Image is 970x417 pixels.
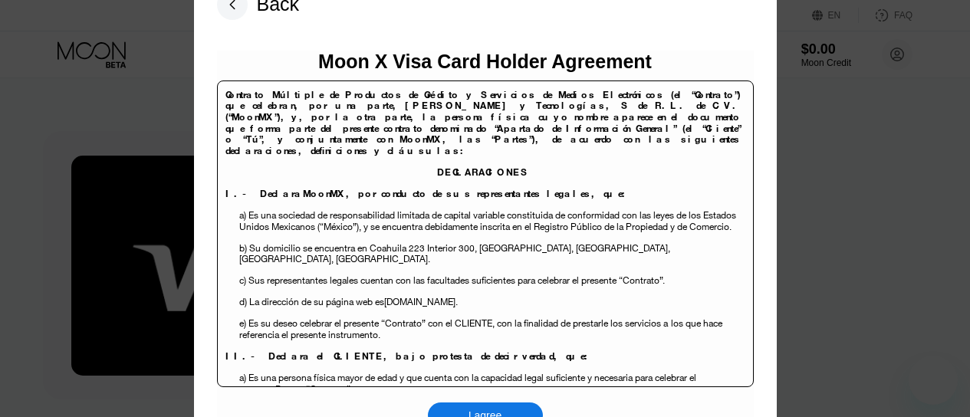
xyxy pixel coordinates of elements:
span: II.- Declara el CLIENTE, bajo protesta de decir verdad, que: [225,350,591,363]
span: MoonMX [303,187,346,200]
span: ) Sus representantes legales cuentan con las facultades suficientes para celebrar el presente “Co... [244,274,665,287]
span: y, por la otra parte, la persona física cuyo nombre aparece en el documento que forma parte del p... [225,110,741,146]
span: , [GEOGRAPHIC_DATA], [GEOGRAPHIC_DATA]. [239,241,670,266]
iframe: Button to launch messaging window [909,356,958,405]
span: a) Es una persona física mayor de edad y que cuenta con la capacidad legal suficiente y necesaria... [239,371,696,396]
span: , por conducto de sus representantes legales, que: [346,187,629,200]
span: b) Su domicilio se encuentra en [239,241,367,254]
span: a) Es una sociedad de responsabilidad limitada de capital variable constituida de conformidad con... [239,208,736,233]
div: Moon X Visa Card Holder Agreement [318,51,652,73]
span: DECLARACIONES [437,166,530,179]
span: [DOMAIN_NAME]. [384,295,458,308]
span: Coahuila 223 Interior 300, [GEOGRAPHIC_DATA], [GEOGRAPHIC_DATA] [370,241,668,254]
span: s a [656,317,668,330]
span: los que hace referencia el presente instrumento. [239,317,722,341]
span: MoonMX [400,133,442,146]
span: d [239,295,245,308]
span: , las “Partes”), de acuerdo con las siguientes declaraciones, definiciones y cláusulas: [225,133,741,157]
span: e [239,317,244,330]
span: ) La dirección de su página web es [245,295,384,308]
span: c [239,274,244,287]
span: Contrato Múltiple de Productos de Crédito y Servicios de Medios Electrónicos (el “Contrato”) que ... [225,88,741,113]
span: ) Es su deseo celebrar el presente “Contrato” con el CLIENTE, con la finalidad de prestarle los s... [244,317,656,330]
span: [PERSON_NAME] y Tecnologías, S de R.L. de C.V. (“MoonMX”), [225,99,741,123]
span: I.- Declara [225,187,303,200]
